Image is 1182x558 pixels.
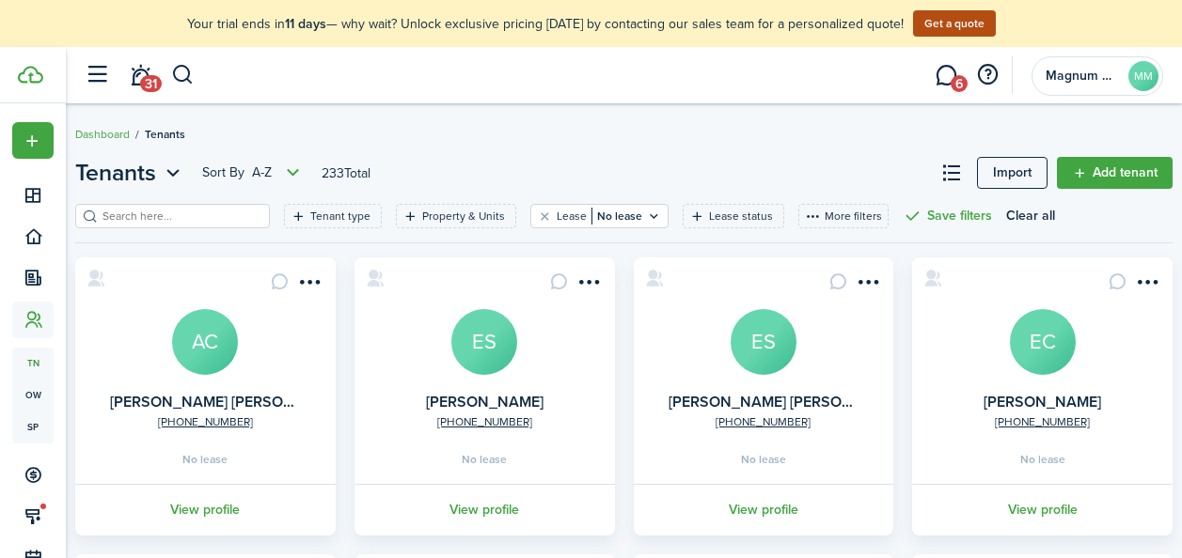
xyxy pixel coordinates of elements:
[322,163,370,183] header-page-total: 233 Total
[451,309,517,375] a: ES
[310,208,370,225] filter-tag-label: Tenant type
[984,391,1101,412] a: [PERSON_NAME]
[1057,157,1173,189] a: Add tenant
[18,66,43,84] img: TenantCloud
[903,204,992,228] button: Save filters
[852,272,882,298] button: Open menu
[75,126,130,143] a: Dashboard
[631,484,897,535] a: View profile
[731,309,796,375] a: ES
[110,391,349,412] a: [PERSON_NAME] [PERSON_NAME]
[537,209,553,224] button: Clear filter
[683,204,784,228] filter-tag: Open filter
[928,52,964,100] a: Messaging
[574,272,604,298] button: Open menu
[396,204,516,228] filter-tag: Open filter
[122,52,158,100] a: Notifications
[462,454,507,465] span: No lease
[741,454,786,465] span: No lease
[284,204,382,228] filter-tag: Open filter
[709,208,773,225] filter-tag-label: Lease status
[1010,309,1076,375] a: EC
[294,272,324,298] button: Open menu
[591,208,642,225] filter-tag-value: No lease
[12,380,54,411] a: ow
[971,59,1003,91] button: Open resource center
[1020,454,1065,465] span: No lease
[909,484,1175,535] a: View profile
[426,391,544,412] a: [PERSON_NAME]
[557,208,587,225] filter-tag-label: Lease
[12,122,54,159] button: Open menu
[172,309,238,375] a: AC
[202,162,305,184] button: Sort byA-Z
[79,57,115,93] button: Open sidebar
[182,454,228,465] span: No lease
[158,413,253,430] a: [PHONE_NUMBER]
[977,157,1048,189] a: Import
[140,75,162,92] span: 31
[202,163,252,182] span: Sort by
[12,411,54,443] a: sp
[285,14,326,34] b: 11 days
[75,156,156,190] span: Tenants
[1128,61,1158,91] avatar-text: MM
[252,163,272,182] span: A-Z
[951,75,968,92] span: 6
[1046,70,1121,83] span: Magnum Management LLC
[669,391,907,412] a: [PERSON_NAME] [PERSON_NAME]
[72,484,339,535] a: View profile
[75,156,185,190] button: Tenants
[352,484,618,535] a: View profile
[422,208,505,225] filter-tag-label: Property & Units
[12,348,54,380] a: tn
[171,59,195,91] button: Search
[913,10,996,37] button: Get a quote
[437,413,532,430] a: [PHONE_NUMBER]
[716,413,811,430] a: [PHONE_NUMBER]
[1131,272,1161,298] button: Open menu
[530,204,669,228] filter-tag: Open filter
[1006,204,1055,228] button: Clear all
[98,208,263,225] input: Search here...
[798,204,889,228] button: More filters
[145,126,185,143] span: Tenants
[202,162,305,184] button: Open menu
[995,413,1090,430] a: [PHONE_NUMBER]
[187,14,904,34] p: Your trial ends in — why wait? Unlock exclusive pricing [DATE] by contacting our sales team for a...
[75,156,185,190] button: Open menu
